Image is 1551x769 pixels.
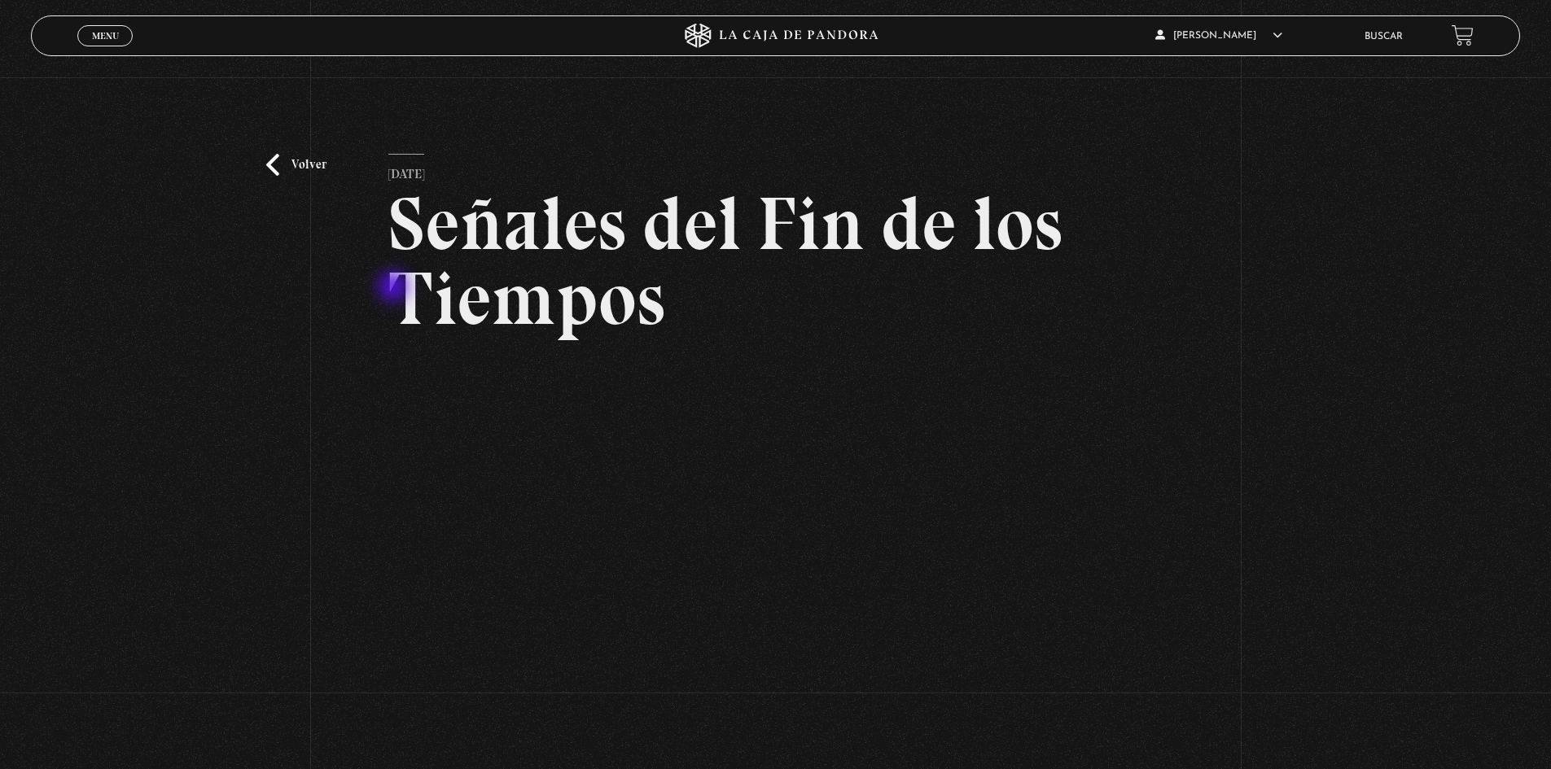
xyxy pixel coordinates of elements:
[388,186,1163,336] h2: Señales del Fin de los Tiempos
[92,31,119,41] span: Menu
[1365,32,1403,42] a: Buscar
[1452,24,1474,46] a: View your shopping cart
[266,154,326,176] a: Volver
[388,154,424,186] p: [DATE]
[86,45,125,56] span: Cerrar
[1155,31,1282,41] span: [PERSON_NAME]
